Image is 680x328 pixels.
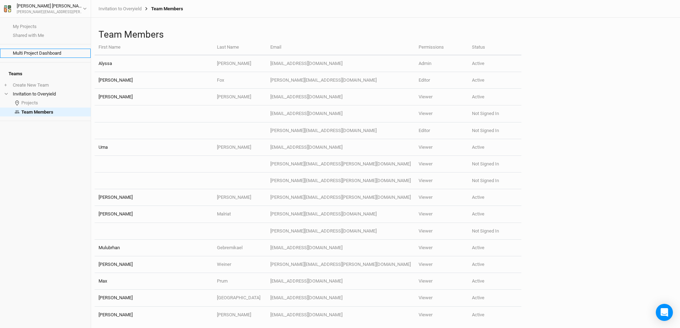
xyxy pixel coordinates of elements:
td: Viewer [415,89,468,105]
td: Active [468,273,521,290]
td: [EMAIL_ADDRESS][DOMAIN_NAME] [266,105,415,122]
td: [PERSON_NAME][EMAIL_ADDRESS][PERSON_NAME][DOMAIN_NAME] [266,189,415,206]
td: Not Signed In [468,173,521,189]
td: [PERSON_NAME][EMAIL_ADDRESS][PERSON_NAME][DOMAIN_NAME] [266,256,415,273]
a: Invitation to Overyield [99,6,142,12]
td: Active [468,139,521,156]
td: Viewer [415,173,468,189]
td: [EMAIL_ADDRESS][DOMAIN_NAME] [266,307,415,323]
td: Not Signed In [468,105,521,122]
td: Viewer [415,240,468,256]
td: Viewer [415,256,468,273]
td: [PERSON_NAME][EMAIL_ADDRESS][PERSON_NAME][DOMAIN_NAME] [266,156,415,173]
td: Active [468,72,521,89]
td: Active [468,206,521,223]
td: Not Signed In [468,156,521,173]
h4: Teams [4,67,86,81]
div: [PERSON_NAME] [PERSON_NAME] [17,2,83,10]
td: Fox [213,72,266,89]
td: Active [468,55,521,72]
td: [PERSON_NAME][EMAIL_ADDRESS][PERSON_NAME][DOMAIN_NAME] [266,173,415,189]
td: Viewer [415,307,468,323]
td: [PERSON_NAME] [213,307,266,323]
td: Max [95,273,213,290]
td: Editor [415,72,468,89]
td: Active [468,89,521,105]
td: [PERSON_NAME][EMAIL_ADDRESS][DOMAIN_NAME] [266,72,415,89]
td: [PERSON_NAME] [95,256,213,273]
td: [PERSON_NAME] [95,89,213,105]
td: Admin [415,55,468,72]
th: Last Name [213,40,266,55]
td: [PERSON_NAME] [95,290,213,306]
td: Editor [415,122,468,139]
td: [PERSON_NAME] [95,206,213,223]
td: Viewer [415,223,468,240]
td: Prum [213,273,266,290]
td: [EMAIL_ADDRESS][DOMAIN_NAME] [266,55,415,72]
td: Viewer [415,273,468,290]
th: Status [468,40,521,55]
th: Email [266,40,415,55]
td: [PERSON_NAME] [95,189,213,206]
td: Active [468,290,521,306]
td: [EMAIL_ADDRESS][DOMAIN_NAME] [266,89,415,105]
td: Uma [95,139,213,156]
td: Gebremikael [213,240,266,256]
td: [PERSON_NAME] [213,89,266,105]
td: [GEOGRAPHIC_DATA] [213,290,266,306]
td: [PERSON_NAME][EMAIL_ADDRESS][DOMAIN_NAME] [266,206,415,223]
td: Active [468,240,521,256]
div: Open Intercom Messenger [656,304,673,321]
td: [EMAIL_ADDRESS][DOMAIN_NAME] [266,240,415,256]
h1: Team Members [99,29,673,40]
td: Weiner [213,256,266,273]
td: Not Signed In [468,122,521,139]
td: [PERSON_NAME] [95,307,213,323]
td: Active [468,256,521,273]
td: [PERSON_NAME] [213,55,266,72]
td: Viewer [415,139,468,156]
span: + [4,82,7,88]
td: Active [468,189,521,206]
td: Active [468,307,521,323]
td: Viewer [415,189,468,206]
td: [PERSON_NAME][EMAIL_ADDRESS][DOMAIN_NAME] [266,122,415,139]
td: Mulubrhan [95,240,213,256]
td: Not Signed In [468,223,521,240]
div: [PERSON_NAME][EMAIL_ADDRESS][PERSON_NAME][DOMAIN_NAME] [17,10,83,15]
td: Viewer [415,156,468,173]
td: [EMAIL_ADDRESS][DOMAIN_NAME] [266,273,415,290]
th: First Name [95,40,213,55]
td: Viewer [415,290,468,306]
td: [PERSON_NAME] [213,189,266,206]
td: [EMAIL_ADDRESS][DOMAIN_NAME] [266,139,415,156]
td: [EMAIL_ADDRESS][DOMAIN_NAME] [266,290,415,306]
td: [PERSON_NAME] [213,139,266,156]
td: Alyssa [95,55,213,72]
button: [PERSON_NAME] [PERSON_NAME][PERSON_NAME][EMAIL_ADDRESS][PERSON_NAME][DOMAIN_NAME] [4,2,87,15]
td: [PERSON_NAME] [95,72,213,89]
td: Viewer [415,206,468,223]
td: [PERSON_NAME][EMAIL_ADDRESS][DOMAIN_NAME] [266,223,415,240]
th: Permissions [415,40,468,55]
td: Malriat [213,206,266,223]
td: Viewer [415,105,468,122]
div: Team Members [142,6,183,12]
